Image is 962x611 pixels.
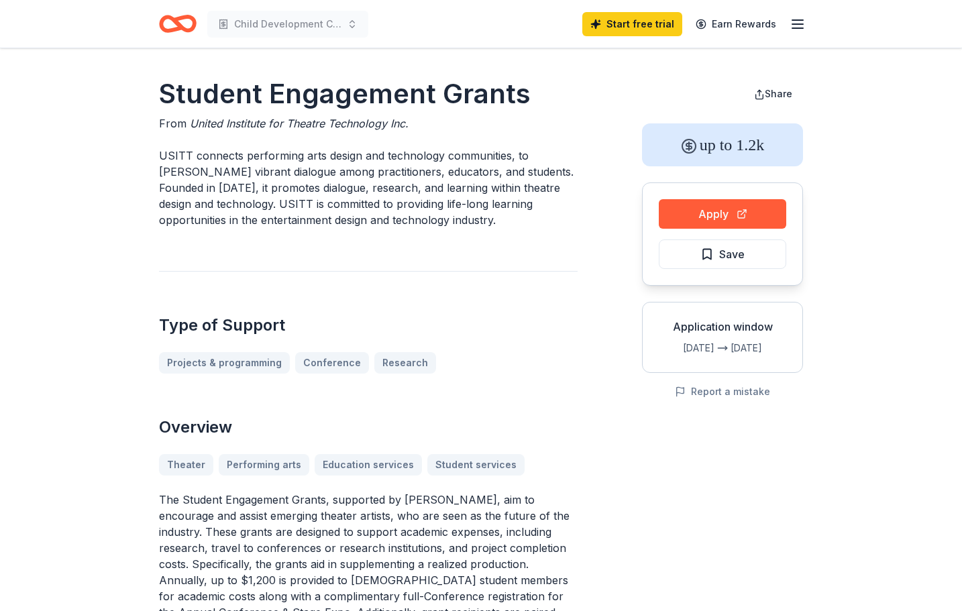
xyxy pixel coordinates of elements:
h2: Type of Support [159,315,578,336]
span: Share [765,88,792,99]
button: Apply [659,199,786,229]
button: Share [743,80,803,107]
h1: Student Engagement Grants [159,75,578,113]
a: Research [374,352,436,374]
div: From [159,115,578,131]
h2: Overview [159,416,578,438]
a: Conference [295,352,369,374]
a: Home [159,8,197,40]
button: Report a mistake [675,384,770,400]
button: Child Development Center [207,11,368,38]
div: Application window [653,319,792,335]
a: Start free trial [582,12,682,36]
span: Child Development Center [234,16,341,32]
a: Projects & programming [159,352,290,374]
p: USITT connects performing arts design and technology communities, to [PERSON_NAME] vibrant dialog... [159,148,578,228]
div: [DATE] [653,340,714,356]
span: United Institute for Theatre Technology Inc. [190,117,409,130]
button: Save [659,239,786,269]
span: Save [719,245,745,263]
div: up to 1.2k [642,123,803,166]
a: Earn Rewards [688,12,784,36]
div: [DATE] [731,340,792,356]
